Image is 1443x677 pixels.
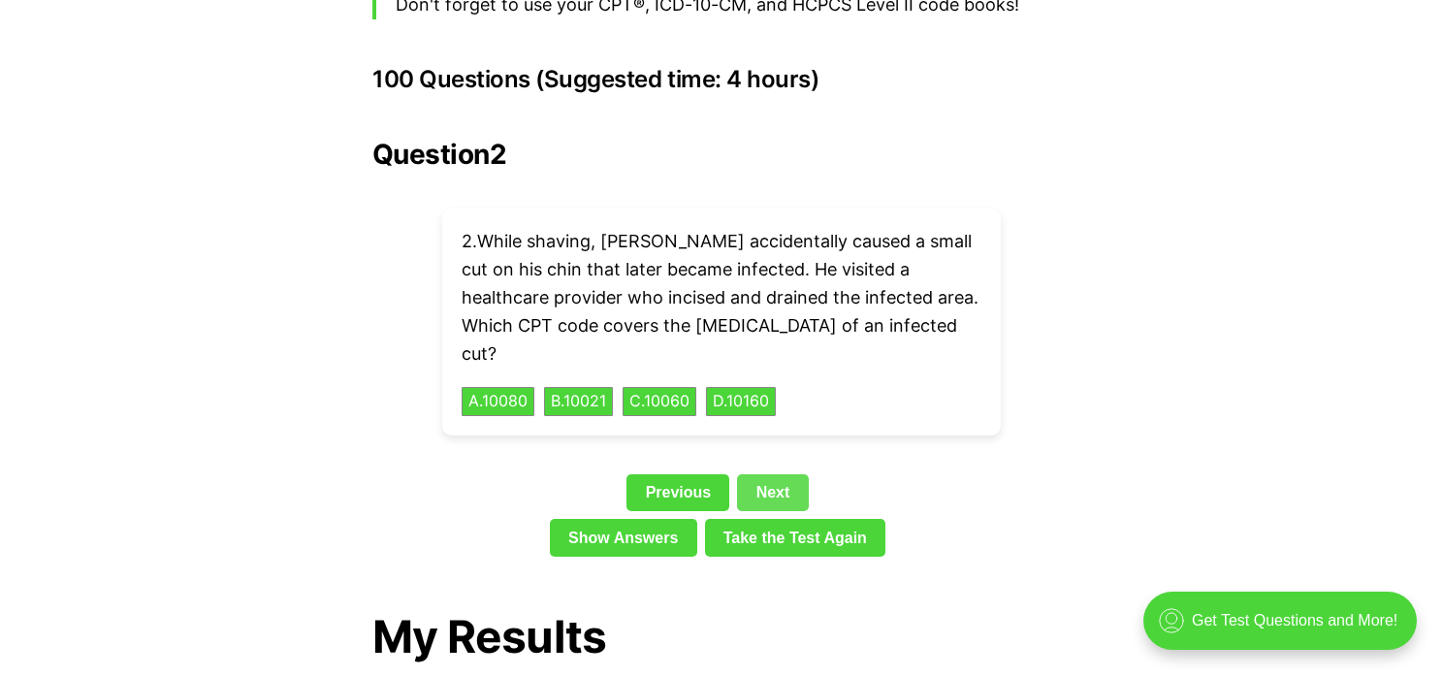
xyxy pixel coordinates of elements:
button: C.10060 [623,387,696,416]
h1: My Results [372,611,1071,662]
p: 2 . While shaving, [PERSON_NAME] accidentally caused a small cut on his chin that later became in... [462,228,981,368]
a: Take the Test Again [705,519,886,556]
button: D.10160 [706,387,776,416]
a: Next [737,474,808,511]
iframe: portal-trigger [1127,582,1443,677]
h2: Question 2 [372,139,1071,170]
button: A.10080 [462,387,534,416]
button: B.10021 [544,387,613,416]
a: Show Answers [550,519,697,556]
a: Previous [626,474,729,511]
h3: 100 Questions (Suggested time: 4 hours) [372,66,1071,93]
